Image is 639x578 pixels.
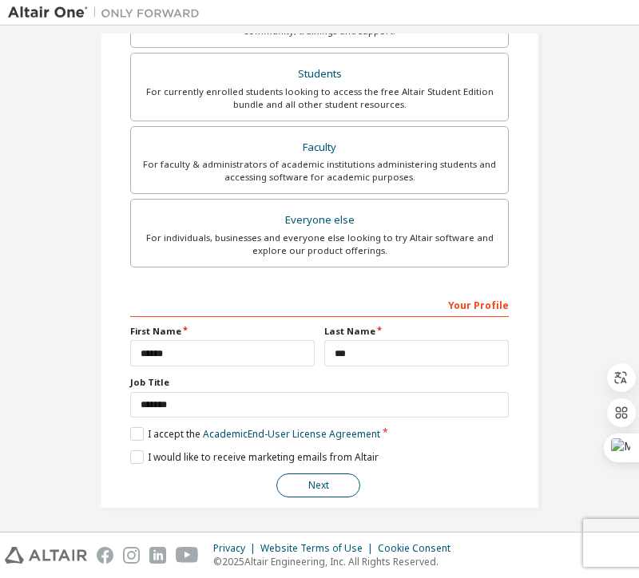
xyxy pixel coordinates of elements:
[5,547,87,564] img: altair_logo.svg
[130,427,380,441] label: I accept the
[176,547,199,564] img: youtube.svg
[130,376,509,389] label: Job Title
[378,542,460,555] div: Cookie Consent
[123,547,140,564] img: instagram.svg
[141,232,498,257] div: For individuals, businesses and everyone else looking to try Altair software and explore our prod...
[260,542,378,555] div: Website Terms of Use
[141,63,498,85] div: Students
[97,547,113,564] img: facebook.svg
[141,158,498,184] div: For faculty & administrators of academic institutions administering students and accessing softwa...
[149,547,166,564] img: linkedin.svg
[130,450,379,464] label: I would like to receive marketing emails from Altair
[324,325,509,338] label: Last Name
[213,555,460,568] p: © 2025 Altair Engineering, Inc. All Rights Reserved.
[203,427,380,441] a: Academic End-User License Agreement
[276,473,360,497] button: Next
[213,542,260,555] div: Privacy
[8,5,208,21] img: Altair One
[141,209,498,232] div: Everyone else
[130,325,315,338] label: First Name
[141,85,498,111] div: For currently enrolled students looking to access the free Altair Student Edition bundle and all ...
[141,137,498,159] div: Faculty
[130,291,509,317] div: Your Profile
